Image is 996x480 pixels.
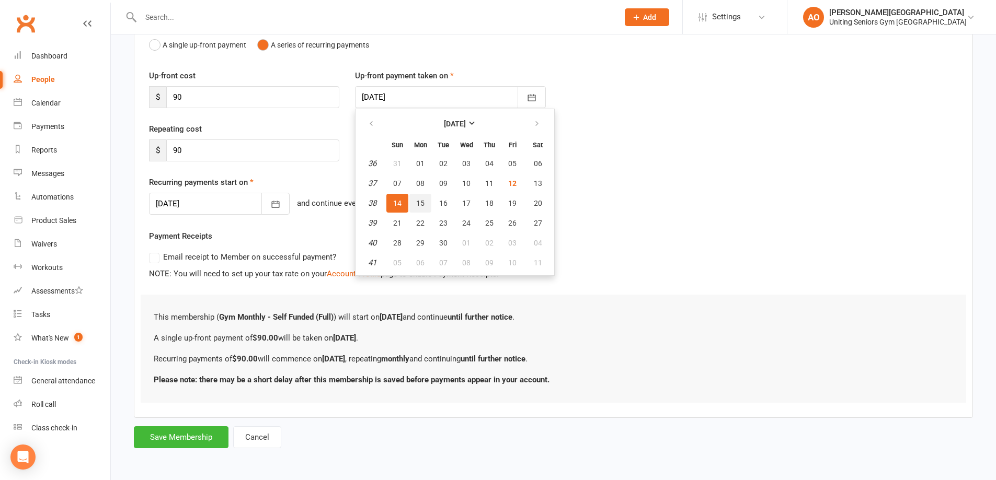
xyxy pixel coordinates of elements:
button: 04 [524,233,551,252]
div: Class check-in [31,424,77,432]
button: 21 [386,214,408,232]
a: People [14,68,110,91]
button: 13 [524,174,551,193]
a: Roll call [14,393,110,416]
div: Roll call [31,400,56,408]
button: 02 [478,233,500,252]
a: Messages [14,162,110,185]
div: NOTE: You will need to set up your tax rate on your page to enable Payment Receipts. [149,267,958,280]
div: Product Sales [31,216,76,225]
small: Thursday [484,141,495,149]
b: $90.00 [232,354,258,364]
b: [DATE] [380,312,403,322]
button: 31 [386,154,408,173]
span: 10 [462,179,471,188]
span: 15 [416,199,425,207]
span: 06 [416,259,425,267]
button: 09 [478,253,500,272]
small: Sunday [392,141,403,149]
button: 10 [455,174,477,193]
label: Up-front payment taken on [355,69,454,82]
b: [DATE] [322,354,345,364]
a: Waivers [14,232,110,256]
button: 03 [501,233,523,252]
input: Search... [138,10,611,25]
span: 21 [393,219,402,227]
button: 18 [478,194,500,213]
button: 06 [524,154,551,173]
button: Add [625,8,669,26]
button: 11 [478,174,500,193]
button: 15 [409,194,431,213]
span: 07 [393,179,402,188]
a: Reports [14,138,110,162]
span: 16 [439,199,448,207]
button: 02 [432,154,454,173]
button: 14 [386,194,408,213]
small: Wednesday [460,141,473,149]
button: 09 [432,174,454,193]
p: This membership ( ) will start on and continue . [154,311,953,323]
span: 23 [439,219,448,227]
a: Automations [14,185,110,209]
span: 11 [485,179,494,188]
button: 27 [524,214,551,232]
span: 05 [508,159,517,168]
b: Gym Monthly - Self Funded (Full) [219,312,334,322]
span: 01 [462,239,471,247]
b: monthly [381,354,409,364]
span: $ [149,139,166,161]
button: 07 [432,253,454,272]
label: Payment Receipts [149,230,212,242]
div: Payments [31,122,64,131]
button: A single up-front payment [149,35,246,55]
button: 08 [409,174,431,193]
p: Recurring payments of will commence on , repeating and continuing . [154,353,953,365]
div: Tasks [31,310,50,319]
em: 41 [368,258,376,267]
a: Payments [14,115,110,138]
a: General attendance kiosk mode [14,369,110,393]
button: 28 [386,233,408,252]
b: Please note: there may be a short delay after this membership is saved before payments appear in ... [154,375,549,384]
span: 26 [508,219,517,227]
button: 05 [386,253,408,272]
a: Calendar [14,91,110,115]
span: 13 [534,179,542,188]
em: 36 [368,159,376,168]
button: 12 [501,174,523,193]
button: 07 [386,174,408,193]
b: $90.00 [253,333,278,343]
a: Class kiosk mode [14,416,110,440]
span: 27 [534,219,542,227]
div: Assessments [31,287,83,295]
button: 11 [524,253,551,272]
label: Repeating cost [149,123,202,135]
span: 04 [485,159,494,168]
button: 20 [524,194,551,213]
span: 05 [393,259,402,267]
span: 03 [462,159,471,168]
span: Settings [712,5,741,29]
button: 05 [501,154,523,173]
button: 17 [455,194,477,213]
span: 31 [393,159,402,168]
button: Cancel [233,426,281,448]
b: [DATE] [333,333,356,343]
em: 38 [368,198,376,208]
button: 30 [432,233,454,252]
div: and continue every [297,197,362,211]
button: A series of recurring payments [257,35,369,55]
button: 23 [432,214,454,232]
button: 26 [501,214,523,232]
a: Clubworx [13,10,39,37]
span: 07 [439,259,448,267]
span: 22 [416,219,425,227]
span: 1 [74,333,83,342]
button: 29 [409,233,431,252]
a: Assessments [14,279,110,303]
button: 19 [501,194,523,213]
button: 10 [501,253,523,272]
span: 24 [462,219,471,227]
span: Add [643,13,656,21]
